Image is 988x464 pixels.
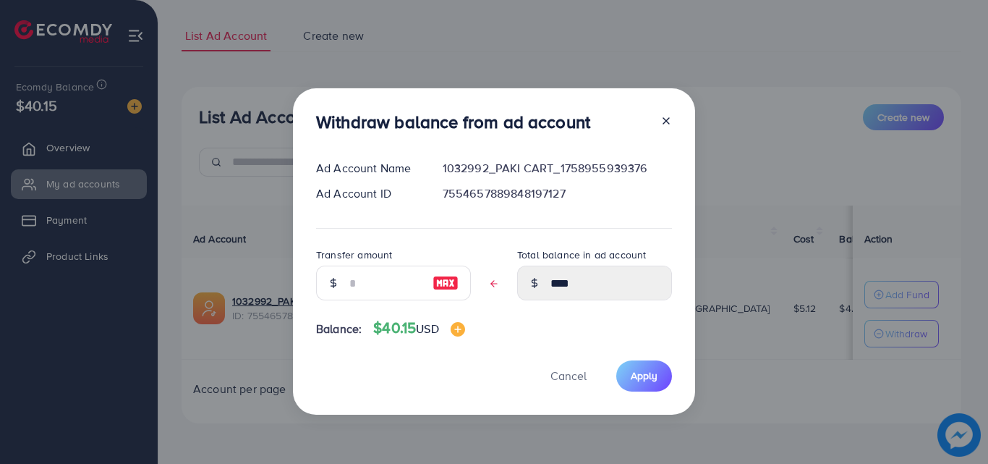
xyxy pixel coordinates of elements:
span: Cancel [550,368,587,384]
img: image [451,322,465,337]
button: Cancel [532,360,605,392]
div: Ad Account ID [305,185,431,202]
h4: $40.15 [373,319,464,337]
span: USD [416,321,438,337]
div: 1032992_PAKI CART_1758955939376 [431,160,683,177]
label: Transfer amount [316,248,392,262]
button: Apply [616,360,672,392]
label: Total balance in ad account [517,248,646,262]
h3: Withdraw balance from ad account [316,111,590,132]
div: 7554657889848197127 [431,185,683,202]
span: Apply [631,368,657,383]
img: image [433,274,459,292]
span: Balance: [316,321,362,337]
div: Ad Account Name [305,160,431,177]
